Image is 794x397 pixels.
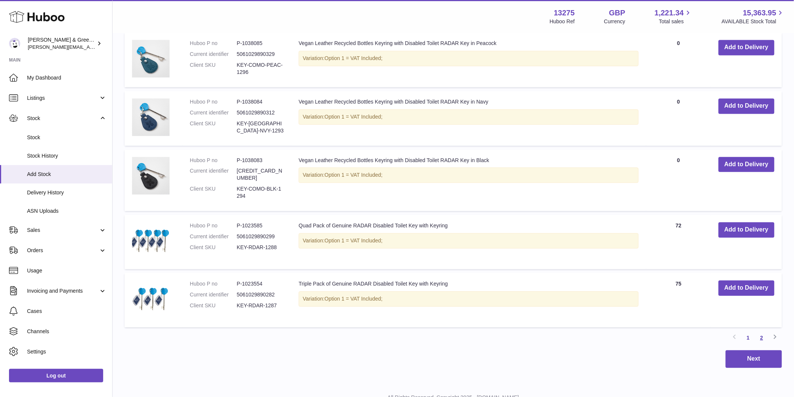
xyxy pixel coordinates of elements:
dt: Client SKU [190,302,237,309]
div: Variation: [299,109,639,125]
dd: KEY-[GEOGRAPHIC_DATA]-NVY-1293 [237,120,284,134]
dd: P-1038084 [237,98,284,105]
span: Settings [27,348,107,355]
img: Vegan Leather Recycled Bottles Keyring with Disabled Toilet RADAR Key in Peacock [132,40,170,77]
dt: Huboo P no [190,222,237,229]
td: 0 [646,32,711,87]
span: [PERSON_NAME][EMAIL_ADDRESS][DOMAIN_NAME] [28,44,150,50]
span: 1,221.34 [655,8,684,18]
div: [PERSON_NAME] & Green Ltd [28,36,95,51]
div: Variation: [299,291,639,307]
dt: Client SKU [190,62,237,76]
dd: [CREDIT_CARD_NUMBER] [237,167,284,182]
dd: 5061029890329 [237,51,284,58]
span: Channels [27,328,107,335]
img: Vegan Leather Recycled Bottles Keyring with Disabled Toilet RADAR Key in Navy [132,98,170,136]
span: Option 1 = VAT Included; [325,114,383,120]
td: 0 [646,149,711,211]
span: Option 1 = VAT Included; [325,296,383,302]
span: Listings [27,95,99,102]
span: 15,363.95 [743,8,776,18]
strong: 13275 [554,8,575,18]
dt: Current identifier [190,167,237,182]
dt: Client SKU [190,185,237,200]
span: Invoicing and Payments [27,287,99,295]
strong: GBP [609,8,625,18]
div: Huboo Ref [550,18,575,25]
dd: P-1038085 [237,40,284,47]
a: 15,363.95 AVAILABLE Stock Total [722,8,785,25]
dt: Current identifier [190,233,237,240]
td: Vegan Leather Recycled Bottles Keyring with Disabled Toilet RADAR Key in Black [291,149,646,211]
td: 72 [646,215,711,269]
span: Option 1 = VAT Included; [325,55,383,61]
dt: Current identifier [190,109,237,116]
td: Vegan Leather Recycled Bottles Keyring with Disabled Toilet RADAR Key in Peacock [291,32,646,87]
button: Add to Delivery [719,157,774,172]
dt: Client SKU [190,120,237,134]
dd: P-1023554 [237,280,284,287]
td: 0 [646,91,711,146]
dd: 5061029890282 [237,291,284,298]
a: Log out [9,369,103,382]
a: 1,221.34 Total sales [655,8,693,25]
td: Triple Pack of Genuine RADAR Disabled Toilet Key with Keyring [291,273,646,327]
a: 1 [741,331,755,344]
img: ellen@bluebadgecompany.co.uk [9,38,20,49]
span: Option 1 = VAT Included; [325,172,383,178]
span: Stock [27,134,107,141]
dt: Huboo P no [190,40,237,47]
dd: P-1023585 [237,222,284,229]
div: Variation: [299,167,639,183]
button: Add to Delivery [719,280,774,296]
span: Sales [27,227,99,234]
div: Currency [604,18,626,25]
span: Stock [27,115,99,122]
dd: KEY-RDAR-1288 [237,244,284,251]
dd: KEY-COMO-PEAC-1296 [237,62,284,76]
a: 2 [755,331,768,344]
dd: KEY-COMO-BLK-1294 [237,185,284,200]
td: Vegan Leather Recycled Bottles Keyring with Disabled Toilet RADAR Key in Navy [291,91,646,146]
td: 75 [646,273,711,327]
span: Stock History [27,152,107,159]
dd: P-1038083 [237,157,284,164]
img: Triple Pack of Genuine RADAR Disabled Toilet Key with Keyring [132,280,170,318]
button: Add to Delivery [719,40,774,55]
span: Usage [27,267,107,274]
span: Delivery History [27,189,107,196]
span: Option 1 = VAT Included; [325,238,383,244]
dd: 5061029890312 [237,109,284,116]
span: My Dashboard [27,74,107,81]
dt: Huboo P no [190,157,237,164]
div: Variation: [299,51,639,66]
button: Add to Delivery [719,222,774,238]
dt: Huboo P no [190,280,237,287]
span: Orders [27,247,99,254]
td: Quad Pack of Genuine RADAR Disabled Toilet Key with Keyring [291,215,646,269]
span: AVAILABLE Stock Total [722,18,785,25]
div: Variation: [299,233,639,248]
dt: Client SKU [190,244,237,251]
span: Total sales [659,18,692,25]
span: ASN Uploads [27,208,107,215]
dt: Huboo P no [190,98,237,105]
img: Vegan Leather Recycled Bottles Keyring with Disabled Toilet RADAR Key in Black [132,157,170,194]
img: Quad Pack of Genuine RADAR Disabled Toilet Key with Keyring [132,222,170,260]
button: Next [726,350,782,368]
button: Add to Delivery [719,98,774,114]
dd: 5061029890299 [237,233,284,240]
dd: KEY-RDAR-1287 [237,302,284,309]
dt: Current identifier [190,291,237,298]
span: Cases [27,308,107,315]
span: Add Stock [27,171,107,178]
dt: Current identifier [190,51,237,58]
